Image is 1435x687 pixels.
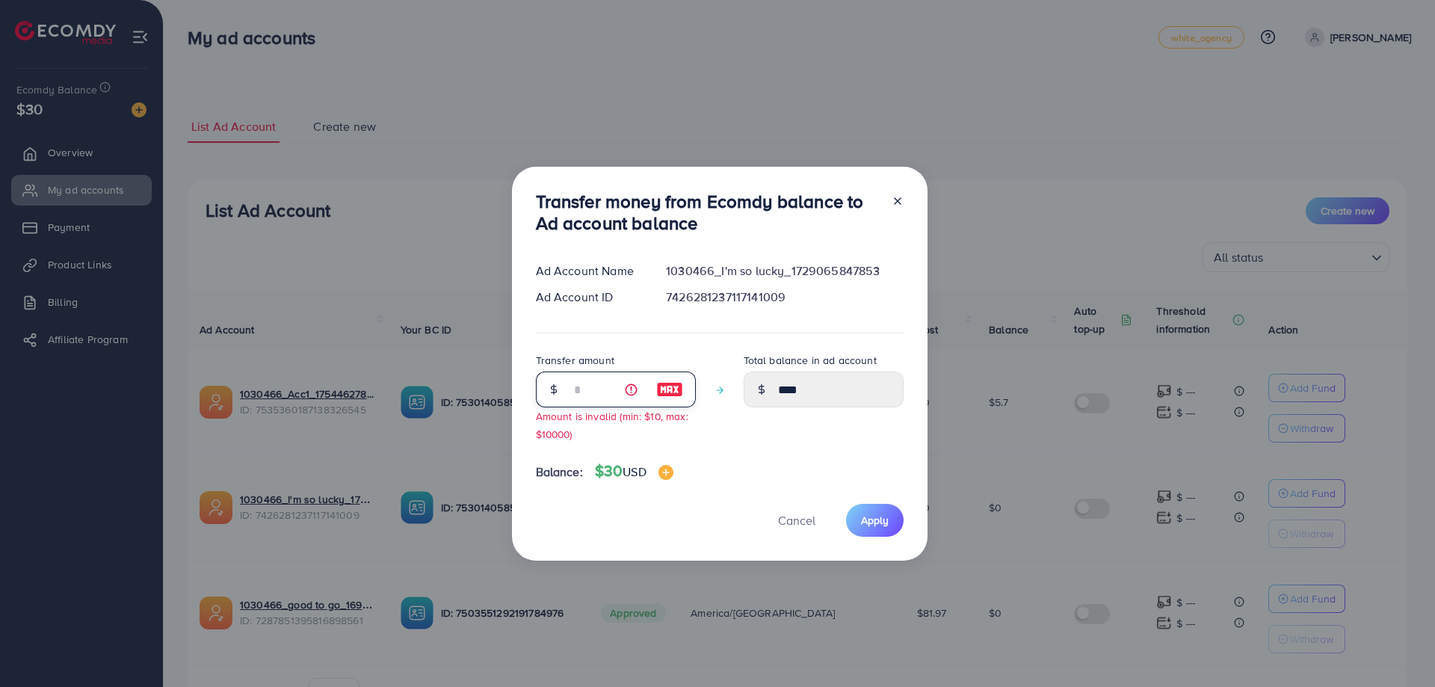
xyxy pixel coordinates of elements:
div: 7426281237117141009 [654,289,915,306]
h4: $30 [595,462,673,481]
button: Apply [846,504,904,536]
small: Amount is invalid (min: $10, max: $10000) [536,409,688,440]
label: Total balance in ad account [744,353,877,368]
span: Cancel [778,512,815,529]
iframe: Chat [1371,620,1424,676]
label: Transfer amount [536,353,614,368]
img: image [656,381,683,398]
span: Apply [861,513,889,528]
img: image [658,465,673,480]
span: USD [623,463,646,480]
button: Cancel [759,504,834,536]
span: Balance: [536,463,583,481]
h3: Transfer money from Ecomdy balance to Ad account balance [536,191,880,234]
div: Ad Account Name [524,262,655,280]
div: Ad Account ID [524,289,655,306]
div: 1030466_I'm so lucky_1729065847853 [654,262,915,280]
